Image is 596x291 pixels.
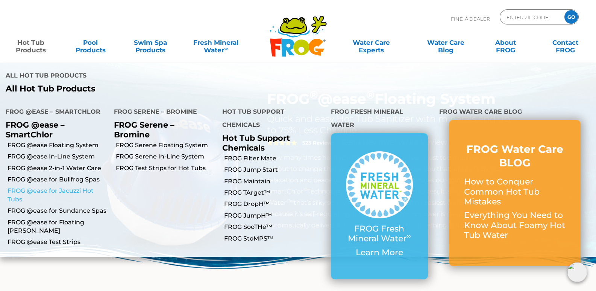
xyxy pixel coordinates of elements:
[439,105,590,120] h4: FROG Water Care Blog
[224,200,325,208] a: FROG DropH™
[6,69,293,84] h4: All Hot Tub Products
[506,12,557,23] input: Zip Code Form
[334,35,409,50] a: Water CareExperts
[114,120,211,139] p: FROG Serene – Bromine
[6,84,293,94] a: All Hot Tub Products
[224,166,325,174] a: FROG Jump Start
[464,142,566,170] h3: FROG Water Care BLOG
[451,9,490,28] p: Find A Dealer
[8,164,108,172] a: FROG @ease 2-in-1 Water Care
[346,151,413,261] a: FROG Fresh Mineral Water∞ Learn More
[464,210,566,240] p: Everything You Need to Know About Foamy Hot Tub Water
[224,223,325,231] a: FROG SooTHe™
[224,177,325,186] a: FROG Maintain
[464,142,566,244] a: FROG Water Care BLOG How to Conquer Common Hot Tub Mistakes Everything You Need to Know About Foa...
[331,105,428,133] h4: FROG Fresh Mineral Water
[224,235,325,243] a: FROG StoMPS™
[187,35,245,50] a: Fresh MineralWater∞
[67,35,114,50] a: PoolProducts
[224,154,325,163] a: FROG Filter Mate
[8,207,108,215] a: FROG @ease for Sundance Spas
[222,105,319,133] h4: Hot Tub Support Chemicals
[8,35,54,50] a: Hot TubProducts
[116,152,217,161] a: FROG Serene In-Line System
[224,189,325,197] a: FROG TArget™
[346,224,413,244] p: FROG Fresh Mineral Water
[8,152,108,161] a: FROG @ease In-Line System
[464,177,566,207] p: How to Conquer Common Hot Tub Mistakes
[222,133,290,152] a: Hot Tub Support Chemicals
[542,35,588,50] a: ContactFROG
[224,46,227,51] sup: ∞
[482,35,529,50] a: AboutFROG
[116,164,217,172] a: FROG Test Strips for Hot Tubs
[6,120,103,139] p: FROG @ease – SmartChlor
[564,10,578,24] input: GO
[8,141,108,149] a: FROG @ease Floating System
[116,141,217,149] a: FROG Serene Floating System
[567,262,587,282] img: openIcon
[8,175,108,184] a: FROG @ease for Bullfrog Spas
[6,105,103,120] h4: FROG @ease – SmartChlor
[406,232,411,240] sup: ∞
[8,238,108,246] a: FROG @ease Test Strips
[8,187,108,204] a: FROG @ease for Jacuzzi Hot Tubs
[114,105,211,120] h4: FROG Serene – Bromine
[224,212,325,220] a: FROG JumpH™
[127,35,174,50] a: Swim SpaProducts
[8,218,108,235] a: FROG @ease for Floating [PERSON_NAME]
[423,35,469,50] a: Water CareBlog
[346,248,413,257] p: Learn More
